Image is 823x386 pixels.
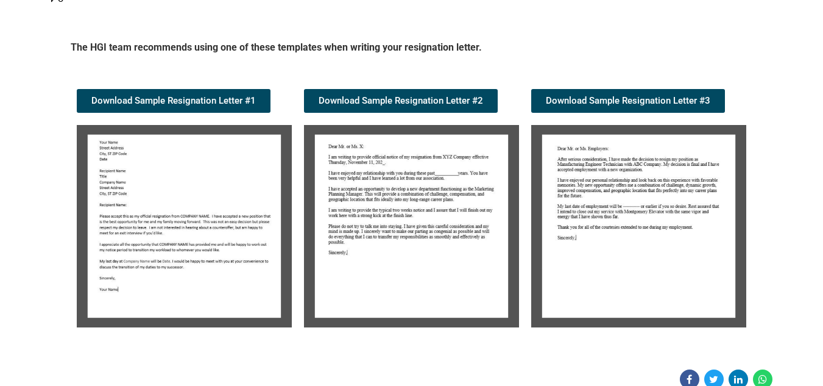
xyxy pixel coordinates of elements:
span: Download Sample Resignation Letter #3 [546,96,710,105]
a: Download Sample Resignation Letter #1 [77,89,270,113]
span: Download Sample Resignation Letter #2 [319,96,483,105]
span: Download Sample Resignation Letter #1 [91,96,256,105]
a: Download Sample Resignation Letter #2 [304,89,498,113]
a: Download Sample Resignation Letter #3 [531,89,725,113]
h5: The HGI team recommends using one of these templates when writing your resignation letter. [71,41,753,59]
